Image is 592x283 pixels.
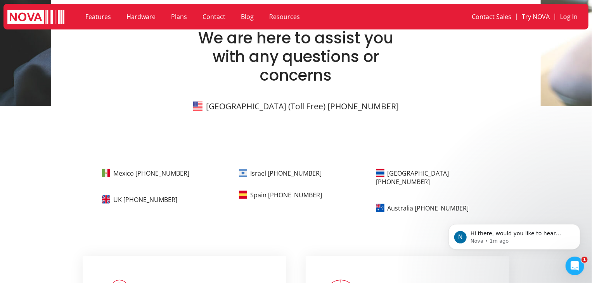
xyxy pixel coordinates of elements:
nav: Menu [415,8,583,26]
a: Plans [163,8,195,26]
a: Log In [555,8,583,26]
a: Australia [PHONE_NUMBER] [388,204,469,212]
img: logo white [7,10,64,26]
a: Israel [PHONE_NUMBER] [250,169,322,178]
a: Try NOVA [517,8,555,26]
h1: We are here to assist you with any questions or concerns [183,29,409,85]
p: Message from Nova, sent 1m ago [34,30,134,37]
a: Resources [261,8,308,26]
a: Features [78,8,119,26]
a: Spain [PHONE_NUMBER] [250,191,322,199]
a: UK [PHONE_NUMBER] [113,195,177,204]
nav: Menu [78,8,407,26]
iframe: Intercom notifications message [437,208,592,262]
iframe: Intercom live chat [566,257,584,275]
a: Blog [233,8,261,26]
a: Mexico [PHONE_NUMBER] [113,169,189,178]
a: Hardware [119,8,163,26]
span: Hi there, would you like to hear more about our service? Please leave us your contact details and... [34,22,125,67]
a: [GEOGRAPHIC_DATA] (Toll Free) [PHONE_NUMBER] [206,101,399,112]
a: Contact [195,8,233,26]
span: 1 [582,257,588,263]
a: [GEOGRAPHIC_DATA] [PHONE_NUMBER] [376,169,449,186]
a: Contact Sales [467,8,516,26]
